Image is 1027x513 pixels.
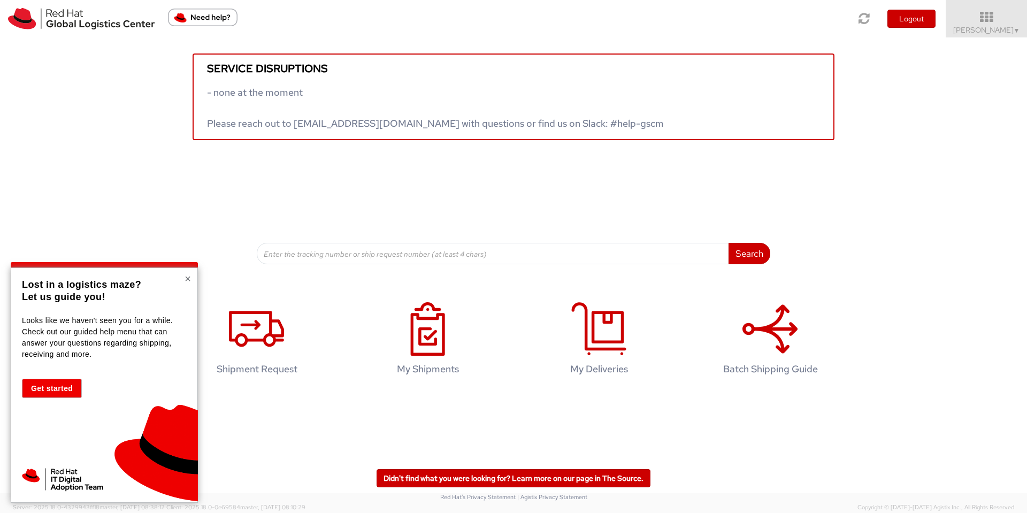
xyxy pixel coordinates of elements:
[207,86,664,129] span: - none at the moment Please reach out to [EMAIL_ADDRESS][DOMAIN_NAME] with questions or find us o...
[8,8,155,29] img: rh-logistics-00dfa346123c4ec078e1.svg
[168,9,237,26] button: Need help?
[185,273,191,284] button: Close
[177,291,337,391] a: Shipment Request
[359,364,497,374] h4: My Shipments
[207,63,820,74] h5: Service disruptions
[701,364,839,374] h4: Batch Shipping Guide
[729,243,770,264] button: Search
[22,279,141,290] strong: Lost in a logistics maze?
[857,503,1014,512] span: Copyright © [DATE]-[DATE] Agistix Inc., All Rights Reserved
[22,292,105,302] strong: Let us guide you!
[887,10,936,28] button: Logout
[440,493,516,501] a: Red Hat's Privacy Statement
[519,291,679,391] a: My Deliveries
[188,364,326,374] h4: Shipment Request
[166,503,305,511] span: Client: 2025.18.0-0e69584
[953,25,1020,35] span: [PERSON_NAME]
[348,291,508,391] a: My Shipments
[1014,26,1020,35] span: ▼
[377,469,650,487] a: Didn't find what you were looking for? Learn more on our page in The Source.
[517,493,587,501] a: | Agistix Privacy Statement
[257,243,729,264] input: Enter the tracking number or ship request number (at least 4 chars)
[22,379,82,398] button: Get started
[193,53,834,140] a: Service disruptions - none at the moment Please reach out to [EMAIL_ADDRESS][DOMAIN_NAME] with qu...
[13,503,165,511] span: Server: 2025.18.0-4329943ff18
[240,503,305,511] span: master, [DATE] 08:10:29
[690,291,850,391] a: Batch Shipping Guide
[530,364,668,374] h4: My Deliveries
[99,503,165,511] span: master, [DATE] 08:38:12
[22,315,184,360] p: Looks like we haven't seen you for a while. Check out our guided help menu that can answer your q...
